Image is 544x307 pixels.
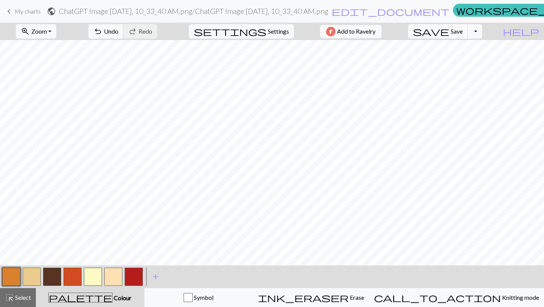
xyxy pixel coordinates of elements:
button: Colour [36,288,144,307]
span: Zoom [31,28,47,35]
button: Save [408,24,468,39]
span: Select [14,294,31,301]
button: Erase [253,288,369,307]
span: save [413,26,449,37]
button: Zoom [16,24,56,39]
span: help [503,26,539,37]
span: public [47,6,56,17]
span: undo [93,26,102,37]
span: settings [194,26,266,37]
button: SettingsSettings [189,24,294,39]
span: edit_document [332,6,450,17]
span: Erase [349,294,364,301]
button: Symbol [144,288,253,307]
span: call_to_action [374,292,501,303]
span: Settings [268,27,289,36]
span: highlight_alt [5,292,14,303]
span: Undo [104,28,118,35]
span: Colour [113,294,131,301]
span: My charts [15,8,41,15]
span: Symbol [193,294,213,301]
span: Knitting mode [501,294,539,301]
span: keyboard_arrow_left [5,6,14,17]
span: palette [49,292,112,303]
img: Ravelry [326,27,335,36]
span: Save [451,28,463,35]
span: add [151,271,160,282]
a: My charts [5,5,41,18]
button: Knitting mode [369,288,544,307]
span: Add to Ravelry [337,27,376,36]
button: Undo [88,24,124,39]
span: ink_eraser [258,292,349,303]
button: Add to Ravelry [320,25,382,38]
h2: ChatGPT Image [DATE], 10_33_40 AM.png / ChatGPT Image [DATE], 10_33_40 AM.png [59,7,328,16]
span: zoom_in [21,26,30,37]
i: Settings [194,27,266,36]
